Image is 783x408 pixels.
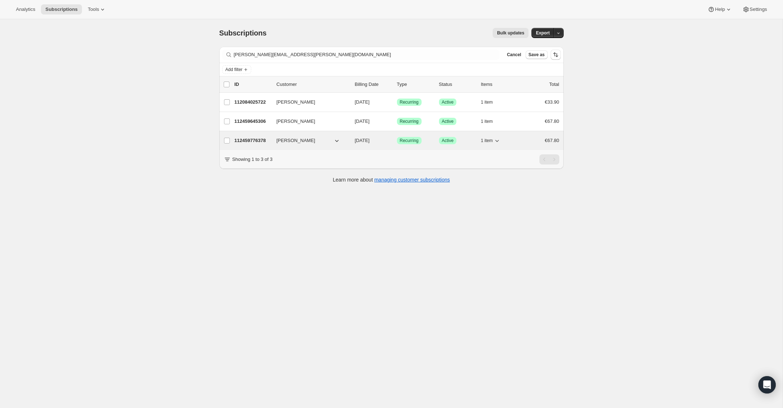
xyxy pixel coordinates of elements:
[225,67,243,72] span: Add filter
[355,138,370,143] span: [DATE]
[481,99,493,105] span: 1 item
[529,52,545,58] span: Save as
[235,118,271,125] p: 112459645306
[83,4,111,14] button: Tools
[277,99,315,106] span: [PERSON_NAME]
[355,118,370,124] span: [DATE]
[277,81,349,88] p: Customer
[400,138,419,143] span: Recurring
[531,28,554,38] button: Export
[235,81,559,88] div: IDCustomerBilling DateTypeStatusItemsTotal
[539,154,559,165] nav: Pagination
[545,99,559,105] span: €33.90
[750,7,767,12] span: Settings
[439,81,475,88] p: Status
[12,4,40,14] button: Analytics
[235,99,271,106] p: 112084025722
[235,81,271,88] p: ID
[526,50,548,59] button: Save as
[442,99,454,105] span: Active
[481,136,501,146] button: 1 item
[481,138,493,143] span: 1 item
[272,116,345,127] button: [PERSON_NAME]
[374,177,450,183] a: managing customer subscriptions
[219,29,267,37] span: Subscriptions
[400,118,419,124] span: Recurring
[481,116,501,126] button: 1 item
[507,52,521,58] span: Cancel
[88,7,99,12] span: Tools
[703,4,736,14] button: Help
[333,176,450,183] p: Learn more about
[545,118,559,124] span: €67.80
[400,99,419,105] span: Recurring
[481,97,501,107] button: 1 item
[536,30,550,36] span: Export
[272,135,345,146] button: [PERSON_NAME]
[397,81,433,88] div: Type
[545,138,559,143] span: €67.80
[481,81,517,88] div: Items
[234,50,500,60] input: Filter subscribers
[497,30,524,36] span: Bulk updates
[549,81,559,88] p: Total
[235,137,271,144] p: 112459776378
[355,81,391,88] p: Billing Date
[442,138,454,143] span: Active
[16,7,35,12] span: Analytics
[235,136,559,146] div: 112459776378[PERSON_NAME][DATE]SuccessRecurringSuccessActive1 item€67.80
[41,4,82,14] button: Subscriptions
[277,137,315,144] span: [PERSON_NAME]
[504,50,524,59] button: Cancel
[551,50,561,60] button: Sort the results
[758,376,776,394] div: Open Intercom Messenger
[232,156,273,163] p: Showing 1 to 3 of 3
[235,116,559,126] div: 112459645306[PERSON_NAME][DATE]SuccessRecurringSuccessActive1 item€67.80
[442,118,454,124] span: Active
[235,97,559,107] div: 112084025722[PERSON_NAME][DATE]SuccessRecurringSuccessActive1 item€33.90
[45,7,78,12] span: Subscriptions
[355,99,370,105] span: [DATE]
[493,28,529,38] button: Bulk updates
[481,118,493,124] span: 1 item
[738,4,771,14] button: Settings
[277,118,315,125] span: [PERSON_NAME]
[222,65,251,74] button: Add filter
[272,96,345,108] button: [PERSON_NAME]
[715,7,725,12] span: Help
